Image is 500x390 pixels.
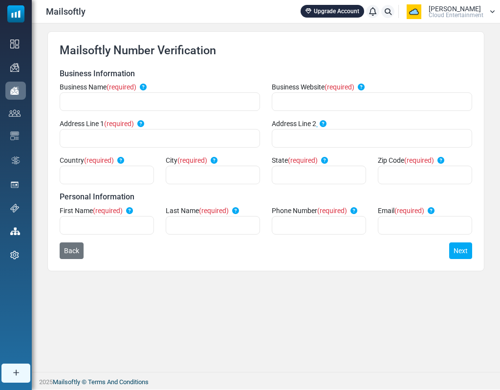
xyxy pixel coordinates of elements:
[378,155,444,166] label: Zip Code
[272,155,328,166] label: State
[402,4,495,19] a: User Logo [PERSON_NAME] Cloud Entertainment
[60,206,133,216] label: First Name
[378,206,435,216] label: Email
[10,204,19,213] img: support-icon.svg
[88,378,149,386] a: Terms And Conditions
[93,207,123,215] span: (required)
[107,83,136,91] span: (required)
[177,156,207,164] span: (required)
[272,119,326,129] label: Address Line 2
[166,206,239,216] label: Last Name
[10,251,19,260] img: settings-icon.svg
[53,378,87,386] a: Mailsoftly ©
[10,40,19,48] img: dashboard-icon.svg
[429,5,481,12] span: [PERSON_NAME]
[60,43,472,57] h4: Mailsoftly Number Verification
[272,82,365,92] label: Business Website
[60,119,144,129] label: Address Line 1
[10,131,19,140] img: email-templates-icon.svg
[9,109,21,116] img: contacts-icon.svg
[60,155,124,166] label: Country
[46,5,86,18] span: Mailsoftly
[325,83,354,91] span: (required)
[301,5,364,18] a: Upgrade Account
[317,207,347,215] span: (required)
[60,69,472,78] h6: Business Information
[402,4,426,19] img: User Logo
[199,207,229,215] span: (required)
[272,206,357,216] label: Phone Number
[88,378,149,386] span: translation missing: en.layouts.footer.terms_and_conditions
[60,242,84,259] button: Back
[10,155,21,166] img: workflow.svg
[10,63,19,72] img: campaigns-icon.png
[10,180,19,189] img: landing_pages.svg
[10,87,19,95] img: campaigns-icon-active.png
[394,207,424,215] span: (required)
[32,372,500,390] footer: 2025
[288,156,318,164] span: (required)
[104,120,134,128] span: (required)
[166,155,217,166] label: City
[429,12,483,18] span: Cloud Entertainment
[84,156,114,164] span: (required)
[449,242,472,259] button: Next
[60,82,147,92] label: Business Name
[60,192,472,201] h6: Personal Information
[404,156,434,164] span: (required)
[7,5,24,22] img: mailsoftly_icon_blue_white.svg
